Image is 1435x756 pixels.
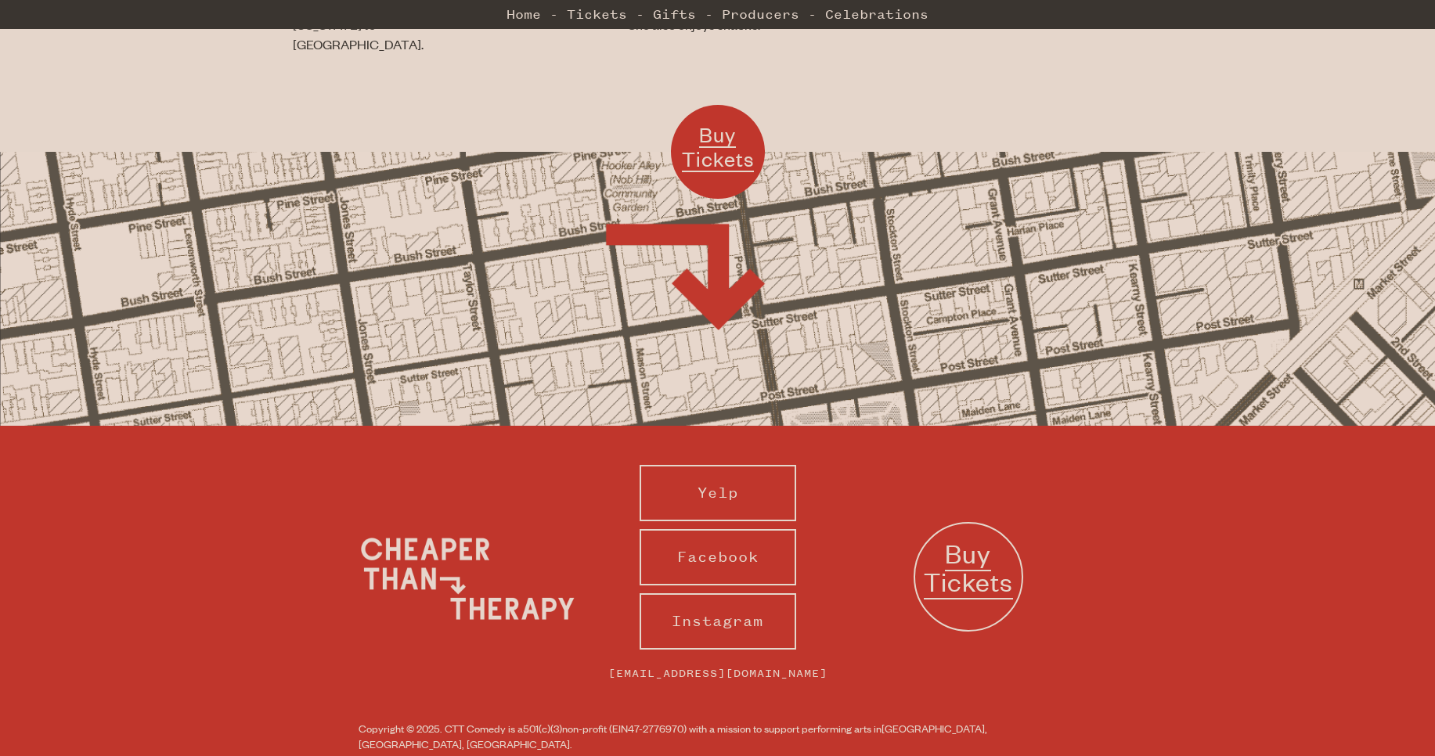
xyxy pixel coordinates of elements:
small: Copyright © 2025. CTT Comedy is a non-profit (EIN 2776970) with a mission to support performing a... [359,721,1076,752]
img: Cheaper Than Therapy [350,520,585,637]
a: [EMAIL_ADDRESS][DOMAIN_NAME] [593,657,843,689]
span: Buy Tickets [682,121,754,172]
span: 501(c)(3) [523,721,562,736]
span: Buy Tickets [924,536,1013,599]
a: Instagram [640,593,796,650]
a: Buy Tickets [671,105,765,199]
a: Yelp [640,465,796,521]
span: 47- [628,721,643,736]
a: Facebook [640,529,796,585]
span: [GEOGRAPHIC_DATA], [882,721,987,736]
a: Buy Tickets [914,522,1023,632]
